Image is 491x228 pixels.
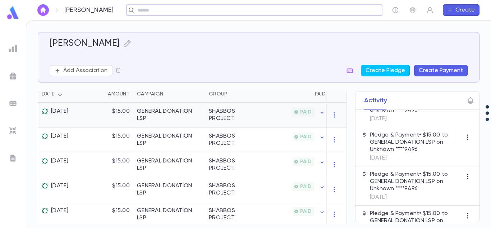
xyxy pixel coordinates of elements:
p: Add Association [63,67,107,74]
div: Campaign [133,85,205,103]
button: Sort [54,88,66,100]
span: PAID [297,184,314,189]
div: GENERAL DONATION LSP [137,133,202,147]
p: Pledge & Payment • $15.00 to GENERAL DONATION LSP on Unknown ****9496 [370,171,462,192]
h5: [PERSON_NAME] [50,38,120,49]
button: Sort [227,88,239,100]
button: Sort [303,88,315,100]
div: GENERAL DONATION LSP [137,207,202,222]
div: $15.00 [87,177,133,202]
p: [PERSON_NAME] [64,6,114,14]
div: $15.00 [87,103,133,128]
button: Create Payment [414,65,468,76]
div: SHABBOS PROJECT [209,108,256,122]
span: PAID [297,209,314,214]
div: SHABBOS PROJECT [209,133,256,147]
div: Date [38,85,87,103]
div: GENERAL DONATION LSP [137,108,202,122]
div: GENERAL DONATION LSP [137,157,202,172]
button: Activity [364,91,387,109]
div: $15.00 [87,202,133,227]
div: Campaign [137,85,163,103]
p: Pledge & Payment • $15.00 to GENERAL DONATION LSP on Unknown ****9496 [370,131,462,153]
div: [DATE] [42,133,69,140]
span: PAID [297,134,314,140]
span: PAID [297,159,314,165]
div: [DATE] [42,182,69,189]
img: imports_grey.530a8a0e642e233f2baf0ef88e8c9fcb.svg [9,126,17,135]
div: $15.00 [87,152,133,177]
button: Create [443,4,479,16]
div: Amount [108,85,130,103]
img: reports_grey.c525e4749d1bce6a11f5fe2a8de1b229.svg [9,44,17,53]
p: [DATE] [370,155,462,162]
div: SHABBOS PROJECT [209,182,256,197]
div: GENERAL DONATION LSP [137,182,202,197]
button: Sort [163,88,175,100]
div: Amount [87,85,133,103]
img: campaigns_grey.99e729a5f7ee94e3726e6486bddda8f1.svg [9,72,17,80]
img: batches_grey.339ca447c9d9533ef1741baa751efc33.svg [9,99,17,108]
div: Group [205,85,259,103]
div: Paid [259,85,329,103]
div: [DATE] [42,207,69,214]
div: [DATE] [42,108,69,115]
button: Create Pledge [361,65,410,76]
img: letters_grey.7941b92b52307dd3b8a917253454ce1c.svg [9,154,17,162]
img: logo [6,6,20,20]
div: SHABBOS PROJECT [209,157,256,172]
div: [DATE] [42,157,69,165]
button: Add Association [50,65,113,76]
p: [DATE] [370,194,462,201]
span: PAID [297,109,314,115]
img: home_white.a664292cf8c1dea59945f0da9f25487c.svg [39,7,47,13]
div: $15.00 [87,128,133,152]
div: SHABBOS PROJECT [209,207,256,222]
div: Group [209,85,227,103]
p: [DATE] [370,115,462,122]
div: Date [42,85,54,103]
button: Sort [96,88,108,100]
div: Paid [315,85,326,103]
